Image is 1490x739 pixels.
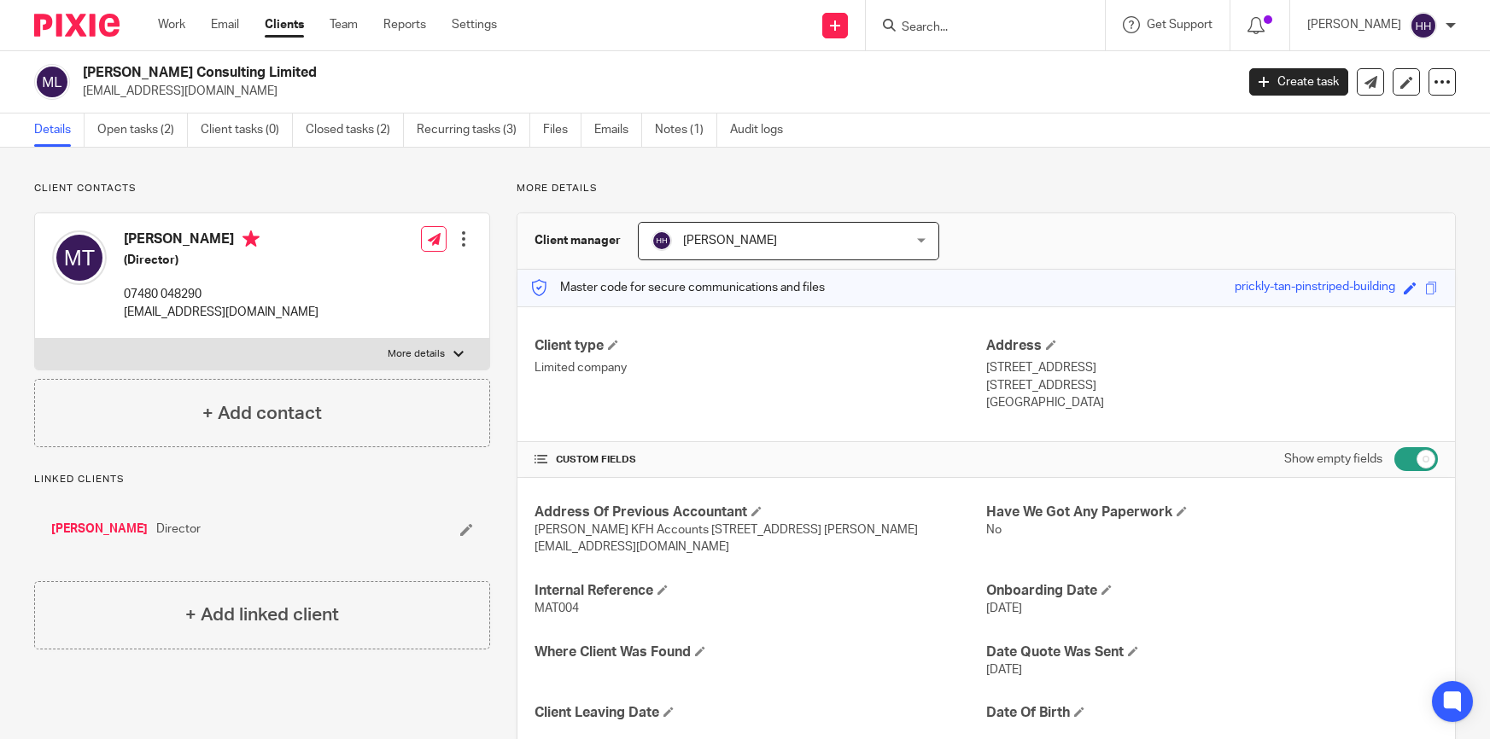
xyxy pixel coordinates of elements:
[543,113,581,147] a: Files
[535,643,986,661] h4: Where Client Was Found
[242,230,260,247] i: Primary
[535,453,986,467] h4: CUSTOM FIELDS
[156,521,201,538] span: Director
[1284,451,1382,468] label: Show empty fields
[124,230,318,252] h4: [PERSON_NAME]
[986,643,1438,661] h4: Date Quote Was Sent
[330,16,358,33] a: Team
[730,113,796,147] a: Audit logs
[655,113,717,147] a: Notes (1)
[417,113,530,147] a: Recurring tasks (3)
[34,14,120,37] img: Pixie
[124,286,318,303] p: 07480 048290
[1235,278,1395,298] div: prickly-tan-pinstriped-building
[900,20,1054,36] input: Search
[986,664,1022,676] span: [DATE]
[52,230,107,285] img: svg%3E
[535,602,579,614] span: MAT004
[1147,19,1212,31] span: Get Support
[683,235,777,247] span: [PERSON_NAME]
[158,16,185,33] a: Work
[265,16,304,33] a: Clients
[201,113,293,147] a: Client tasks (0)
[97,113,188,147] a: Open tasks (2)
[34,182,490,195] p: Client contacts
[1249,68,1348,96] a: Create task
[185,602,339,628] h4: + Add linked client
[986,359,1438,376] p: [STREET_ADDRESS]
[1307,16,1401,33] p: [PERSON_NAME]
[594,113,642,147] a: Emails
[51,521,148,538] a: [PERSON_NAME]
[535,337,986,355] h4: Client type
[124,252,318,269] h5: (Director)
[34,113,85,147] a: Details
[124,304,318,321] p: [EMAIL_ADDRESS][DOMAIN_NAME]
[83,83,1224,100] p: [EMAIL_ADDRESS][DOMAIN_NAME]
[517,182,1456,195] p: More details
[535,524,918,553] span: [PERSON_NAME] KFH Accounts [STREET_ADDRESS] [PERSON_NAME][EMAIL_ADDRESS][DOMAIN_NAME]
[535,503,986,521] h4: Address Of Previous Accountant
[34,473,490,486] p: Linked clients
[986,377,1438,394] p: [STREET_ADDRESS]
[530,279,825,296] p: Master code for secure communications and files
[986,602,1022,614] span: [DATE]
[202,400,322,427] h4: + Add contact
[383,16,426,33] a: Reports
[535,232,621,249] h3: Client manager
[535,582,986,600] h4: Internal Reference
[986,337,1438,355] h4: Address
[83,64,996,82] h2: [PERSON_NAME] Consulting Limited
[986,582,1438,600] h4: Onboarding Date
[986,524,1002,536] span: No
[452,16,497,33] a: Settings
[652,230,672,251] img: svg%3E
[986,394,1438,411] p: [GEOGRAPHIC_DATA]
[535,704,986,722] h4: Client Leaving Date
[211,16,239,33] a: Email
[306,113,404,147] a: Closed tasks (2)
[1410,12,1437,39] img: svg%3E
[986,503,1438,521] h4: Have We Got Any Paperwork
[388,347,445,361] p: More details
[535,359,986,376] p: Limited company
[986,704,1438,722] h4: Date Of Birth
[34,64,70,100] img: svg%3E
